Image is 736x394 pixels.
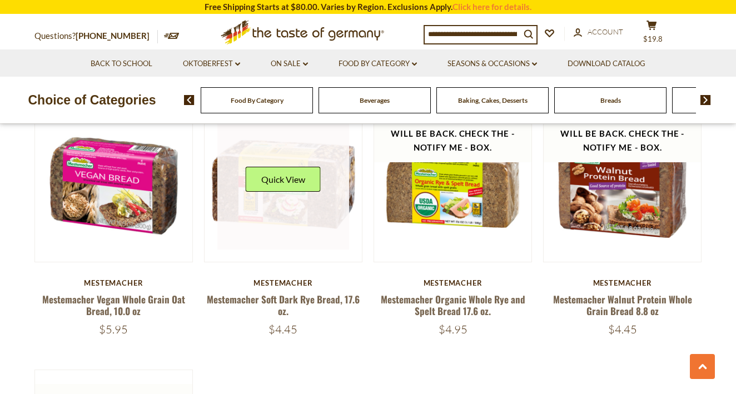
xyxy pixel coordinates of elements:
div: Mestemacher [543,278,702,287]
a: Mestemacher Organic Whole Rye and Spelt Bread 17.6 oz. [381,292,525,318]
img: next arrow [700,95,711,105]
a: On Sale [271,58,308,70]
a: Back to School [91,58,152,70]
span: $4.45 [608,322,637,336]
p: Questions? [34,29,158,43]
a: Account [574,26,623,38]
a: Click here for details. [452,2,531,12]
a: Seasons & Occasions [447,58,537,70]
img: Mestemacher [205,105,362,262]
span: $4.95 [439,322,468,336]
img: Mestemacher [374,105,531,262]
div: Mestemacher [34,278,193,287]
a: Breads [600,96,621,104]
img: previous arrow [184,95,195,105]
a: Mestemacher Walnut Protein Whole Grain Bread 8.8 oz [553,292,692,318]
a: Download Catalog [568,58,645,70]
a: Beverages [360,96,390,104]
span: $5.95 [99,322,128,336]
a: Oktoberfest [183,58,240,70]
div: Mestemacher [374,278,532,287]
a: [PHONE_NUMBER] [76,31,150,41]
a: Mestemacher Soft Dark Rye Bread, 17.6 oz. [207,292,360,318]
a: Food By Category [339,58,417,70]
a: Mestemacher Vegan Whole Grain Oat Bread, 10.0 oz [42,292,185,318]
img: Mestemacher [35,105,192,262]
span: Account [588,27,623,36]
div: Mestemacher [204,278,362,287]
button: $19.8 [635,20,668,48]
span: $4.45 [268,322,297,336]
img: Mestemacher [544,105,701,262]
a: Baking, Cakes, Desserts [458,96,528,104]
button: Quick View [246,167,321,192]
span: $19.8 [643,34,663,43]
a: Food By Category [231,96,284,104]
